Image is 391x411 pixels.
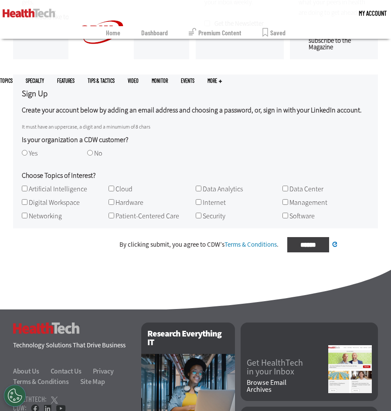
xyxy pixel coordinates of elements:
h2: Research Everything IT [141,323,235,354]
label: Yes [29,149,37,158]
a: CDW [68,58,134,67]
img: newsletter screenshot [328,345,372,393]
a: Contact Us [51,367,92,376]
label: Data Analytics [203,184,243,194]
label: No [94,149,102,158]
img: Home [3,9,55,17]
div: Cookies Settings [4,385,26,407]
button: Open Preferences [4,385,26,407]
p: Create your account below by adding an email address and choosing a password, or, sign in with yo... [22,105,362,116]
a: Tips & Tactics [88,78,115,83]
label: Management [289,198,327,207]
label: Networking [29,211,62,221]
a: Terms & Conditions [224,240,277,249]
a: Features [57,78,75,83]
label: Security [203,211,225,221]
a: Dashboard [141,26,168,39]
a: Events [181,78,194,83]
span: Is your organization a CDW customer? [22,136,128,143]
h3: Sign Up [22,90,362,98]
label: Patient-Centered Care [116,211,179,221]
label: Hardware [116,198,143,207]
a: Get HealthTechin your Inbox [247,359,328,376]
label: Cloud [116,184,133,194]
a: Terms & Conditions [13,377,79,386]
a: About Us [13,367,49,376]
a: MonITor [152,78,168,83]
span: Choose Topics of Interest? [22,172,95,179]
div: Processing... [337,239,376,249]
label: Digital Workspace [29,198,80,207]
a: Browse EmailArchives [247,379,328,393]
span: Specialty [26,78,44,83]
a: Home [106,26,120,39]
h4: Technology Solutions That Drive Business [13,342,137,349]
div: By clicking submit, you agree to CDW’s . [119,241,279,248]
a: Premium Content [189,26,241,39]
label: Artificial Intelligence [29,184,87,194]
label: Software [289,211,315,221]
a: Privacy [93,367,124,376]
label: Internet [203,198,226,207]
label: Data Center [289,184,323,194]
span: More [207,78,222,83]
a: Site Map [80,377,105,386]
h3: HealthTech [13,323,80,334]
a: Saved [262,26,286,39]
span: It must have an uppercase, a digit and a minumium of 8 chars [22,123,150,130]
h4: HealthTech: [13,395,47,403]
a: Video [128,78,139,83]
